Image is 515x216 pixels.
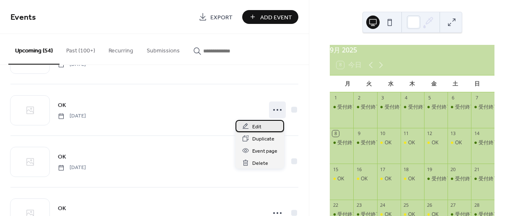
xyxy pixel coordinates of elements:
[330,104,353,111] div: 受付終了
[479,104,499,111] div: 受付終了
[479,139,499,146] div: 受付終了
[140,34,186,64] button: Submissions
[58,112,86,120] span: [DATE]
[377,139,401,146] div: OK
[448,175,471,182] div: 受付終了
[403,166,409,172] div: 18
[337,104,357,111] div: 受付終了
[356,130,362,137] div: 9
[330,139,353,146] div: 受付終了
[332,130,339,137] div: 8
[445,75,466,92] div: 土
[401,175,424,182] div: OK
[474,95,480,101] div: 7
[358,75,380,92] div: 火
[380,130,386,137] div: 10
[377,175,401,182] div: OK
[471,104,494,111] div: 受付終了
[427,95,433,101] div: 5
[361,139,381,146] div: 受付終了
[403,95,409,101] div: 4
[448,104,471,111] div: 受付終了
[455,175,475,182] div: 受付終了
[450,202,456,208] div: 27
[427,130,433,137] div: 12
[336,75,358,92] div: 月
[424,104,448,111] div: 受付終了
[408,175,415,182] div: OK
[332,166,339,172] div: 15
[403,202,409,208] div: 25
[10,9,36,26] span: Events
[377,104,401,111] div: 受付終了
[432,139,438,146] div: OK
[450,130,456,137] div: 13
[380,95,386,101] div: 3
[252,147,277,156] span: Event page
[252,135,274,143] span: Duplicate
[403,130,409,137] div: 11
[58,101,66,110] span: OK
[408,104,428,111] div: 受付終了
[427,166,433,172] div: 19
[102,34,140,64] button: Recurring
[424,139,448,146] div: OK
[427,202,433,208] div: 26
[385,175,391,182] div: OK
[474,166,480,172] div: 21
[385,139,391,146] div: OK
[450,166,456,172] div: 20
[337,175,344,182] div: OK
[332,95,339,101] div: 1
[58,152,66,161] a: OK
[8,34,60,65] button: Upcoming (54)
[356,202,362,208] div: 23
[380,202,386,208] div: 24
[353,104,377,111] div: 受付終了
[408,139,415,146] div: OK
[192,10,239,24] a: Export
[353,139,377,146] div: 受付終了
[332,202,339,208] div: 22
[58,100,66,110] a: OK
[210,13,233,22] span: Export
[330,45,494,55] div: 9月 2025
[401,139,424,146] div: OK
[242,10,298,24] button: Add Event
[60,34,102,64] button: Past (100+)
[432,104,452,111] div: 受付終了
[479,175,499,182] div: 受付終了
[356,166,362,172] div: 16
[361,104,381,111] div: 受付終了
[58,203,66,213] a: OK
[466,75,488,92] div: 日
[401,104,424,111] div: 受付終了
[401,75,423,92] div: 木
[58,164,86,172] span: [DATE]
[252,122,261,131] span: Edit
[385,104,405,111] div: 受付終了
[424,175,448,182] div: 受付終了
[448,139,471,146] div: OK
[471,175,494,182] div: 受付終了
[260,13,292,22] span: Add Event
[432,175,452,182] div: 受付終了
[455,104,475,111] div: 受付終了
[380,166,386,172] div: 17
[252,159,268,168] span: Delete
[423,75,445,92] div: 金
[353,175,377,182] div: OK
[58,204,66,213] span: OK
[356,95,362,101] div: 2
[450,95,456,101] div: 6
[474,202,480,208] div: 28
[330,175,353,182] div: OK
[337,139,357,146] div: 受付終了
[455,139,462,146] div: OK
[380,75,401,92] div: 水
[361,175,367,182] div: OK
[474,130,480,137] div: 14
[471,139,494,146] div: 受付終了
